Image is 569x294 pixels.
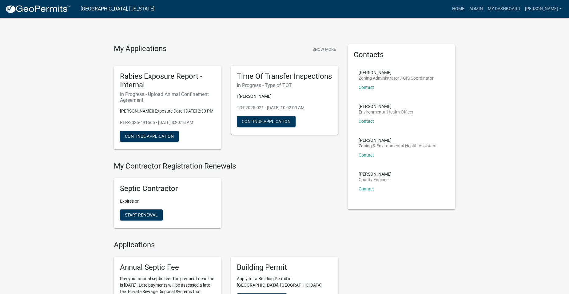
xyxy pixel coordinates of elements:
[120,184,215,193] h5: Septic Contractor
[120,72,215,90] h5: Rabies Exposure Report - Internal
[114,240,338,249] h4: Applications
[237,263,332,272] h5: Building Permit
[237,116,296,127] button: Continue Application
[310,44,338,54] button: Show More
[354,50,449,59] h5: Contacts
[359,172,392,176] p: [PERSON_NAME]
[237,276,332,288] p: Apply for a Building Permit in [GEOGRAPHIC_DATA], [GEOGRAPHIC_DATA]
[120,209,163,220] button: Start Renewal
[120,91,215,103] h6: In Progress - Upload Animal Confinement Agreement
[359,76,434,80] p: Zoning Administrator / GIS Coordinator
[120,198,215,205] p: Expires on
[359,85,374,90] a: Contact
[114,44,166,54] h4: My Applications
[359,186,374,191] a: Contact
[237,105,332,111] p: TOT-2025-021 - [DATE] 10:02:09 AM
[359,104,413,109] p: [PERSON_NAME]
[467,3,485,15] a: Admin
[120,263,215,272] h5: Annual Septic Fee
[125,213,158,217] span: Start Renewal
[120,108,215,114] p: [PERSON_NAME]| Exposure Date: [DATE] 2:30 PM
[359,177,392,182] p: County Engineer
[120,119,215,126] p: RER-2025-491565 - [DATE] 8:20:18 AM
[114,162,338,171] h4: My Contractor Registration Renewals
[237,82,332,88] h6: In Progress - Type of TOT
[114,162,338,233] wm-registration-list-section: My Contractor Registration Renewals
[450,3,467,15] a: Home
[120,131,179,142] button: Continue Application
[359,119,374,124] a: Contact
[485,3,523,15] a: My Dashboard
[359,153,374,157] a: Contact
[359,110,413,114] p: Environmental Health Officer
[237,93,332,100] p: | [PERSON_NAME]
[359,138,437,142] p: [PERSON_NAME]
[523,3,564,15] a: [PERSON_NAME]
[81,4,154,14] a: [GEOGRAPHIC_DATA], [US_STATE]
[359,70,434,75] p: [PERSON_NAME]
[237,72,332,81] h5: Time Of Transfer Inspections
[359,144,437,148] p: Zoning & Environmental Health Assistant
